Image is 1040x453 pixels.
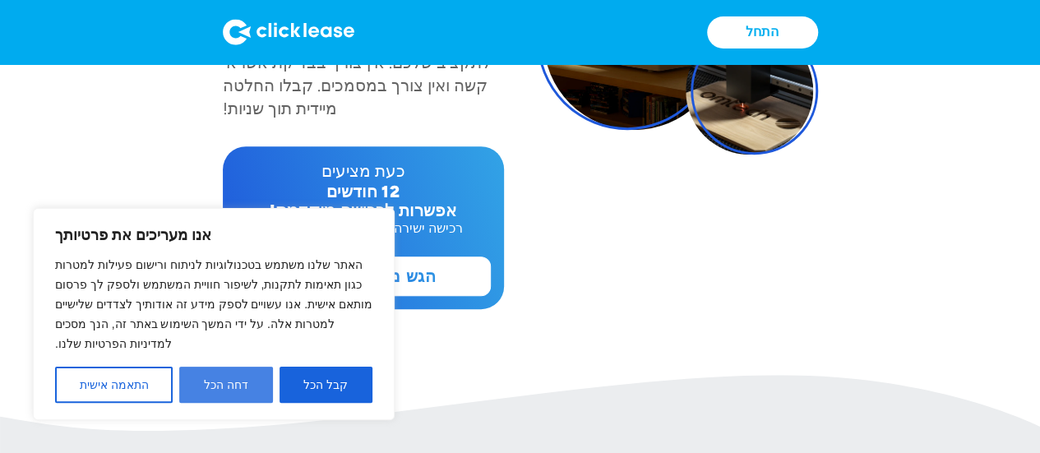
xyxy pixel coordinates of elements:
[707,16,818,49] a: התחל
[55,227,211,243] font: אנו מעריכים את פרטיותך
[204,378,248,391] font: דחה הכל
[326,182,400,201] font: 12 חודשים
[80,378,149,391] font: התאמה אישית
[223,19,354,45] img: סֵמֶל
[303,378,348,391] font: קבל הכל
[270,201,456,220] font: אפשרות לרכישה מוקדמת!
[33,208,395,420] div: אנו מעריכים את פרטיותך
[280,367,372,403] button: קבל הכל
[321,161,405,181] font: כעת מציעים
[55,367,173,403] button: התאמה אישית
[179,367,272,403] button: דחה הכל
[55,258,372,350] font: האתר שלנו משתמש בטכנולוגיות לניתוח ורישום פעילות למטרות כגון תאימות לתקנות, לשיפור חוויית המשתמש ...
[746,24,779,39] font: התחל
